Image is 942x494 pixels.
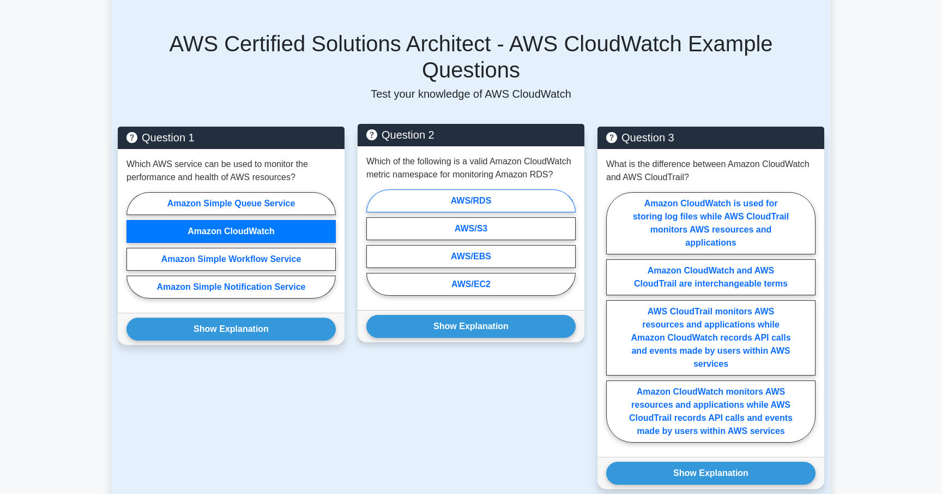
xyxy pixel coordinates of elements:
[366,315,576,338] button: Show Explanation
[606,300,816,376] label: AWS CloudTrail monitors AWS resources and applications while Amazon CloudWatch records API calls ...
[118,31,824,83] h5: AWS Certified Solutions Architect - AWS CloudWatch Example Questions
[366,189,576,212] label: AWS/RDS
[126,248,336,271] label: Amazon Simple Workflow Service
[606,192,816,254] label: Amazon CloudWatch is used for storing log files while AWS CloudTrail monitors AWS resources and a...
[606,158,816,184] p: What is the difference between Amazon CloudWatch and AWS CloudTrail?
[126,220,336,243] label: Amazon CloudWatch
[126,276,336,299] label: Amazon Simple Notification Service
[366,273,576,296] label: AWS/EC2
[366,245,576,268] label: AWS/EBS
[126,131,336,144] h5: Question 1
[606,131,816,144] h5: Question 3
[366,217,576,240] label: AWS/S3
[126,192,336,215] label: Amazon Simple Queue Service
[606,462,816,485] button: Show Explanation
[606,259,816,295] label: Amazon CloudWatch and AWS CloudTrail are interchangeable terms
[366,155,576,181] p: Which of the following is a valid Amazon CloudWatch metric namespace for monitoring Amazon RDS?
[366,128,576,141] h5: Question 2
[118,87,824,100] p: Test your knowledge of AWS CloudWatch
[126,318,336,341] button: Show Explanation
[126,158,336,184] p: Which AWS service can be used to monitor the performance and health of AWS resources?
[606,380,816,443] label: Amazon CloudWatch monitors AWS resources and applications while AWS CloudTrail records API calls ...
